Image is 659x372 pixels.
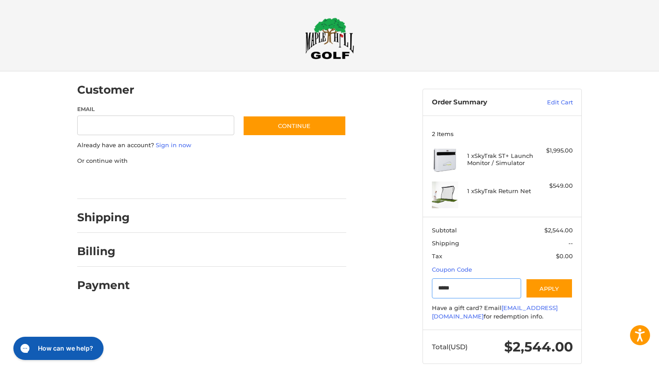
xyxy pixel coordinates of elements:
[75,174,141,190] iframe: PayPal-paypal
[77,141,346,150] p: Already have an account?
[432,252,442,260] span: Tax
[526,278,573,298] button: Apply
[432,343,468,351] span: Total (USD)
[467,152,535,167] h4: 1 x SkyTrak ST+ Launch Monitor / Simulator
[467,187,535,194] h4: 1 x SkyTrak Return Net
[77,105,234,113] label: Email
[432,304,573,321] div: Have a gift card? Email for redemption info.
[432,227,457,234] span: Subtotal
[432,266,472,273] a: Coupon Code
[226,174,293,190] iframe: PayPal-venmo
[77,157,346,165] p: Or continue with
[305,17,354,59] img: Maple Hill Golf
[77,278,130,292] h2: Payment
[243,116,346,136] button: Continue
[432,240,459,247] span: Shipping
[77,83,134,97] h2: Customer
[9,334,106,363] iframe: Gorgias live chat messenger
[556,252,573,260] span: $0.00
[544,227,573,234] span: $2,544.00
[77,244,129,258] h2: Billing
[77,211,130,224] h2: Shipping
[504,339,573,355] span: $2,544.00
[432,130,573,137] h3: 2 Items
[432,98,528,107] h3: Order Summary
[432,278,522,298] input: Gift Certificate or Coupon Code
[538,146,573,155] div: $1,995.00
[156,141,191,149] a: Sign in now
[568,240,573,247] span: --
[538,182,573,190] div: $549.00
[150,174,217,190] iframe: PayPal-paylater
[528,98,573,107] a: Edit Cart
